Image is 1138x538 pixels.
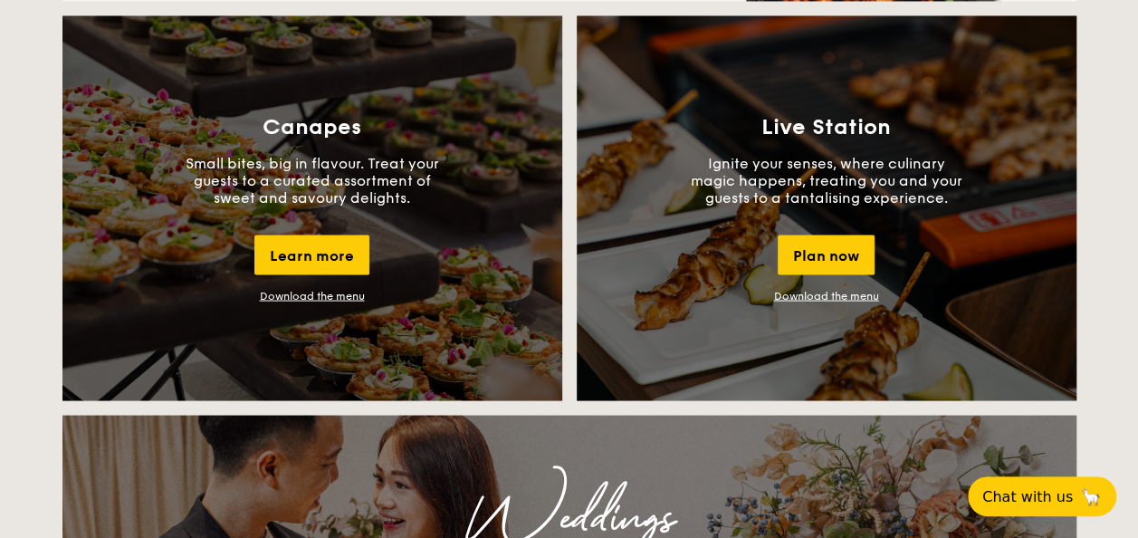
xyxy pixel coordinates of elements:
div: Weddings [222,502,917,534]
div: Plan now [778,235,875,274]
a: Download the menu [774,289,879,302]
button: Chat with us🦙 [968,476,1116,516]
a: Download the menu [260,289,365,302]
h3: Canapes [263,114,361,139]
div: Learn more [254,235,369,274]
h3: Live Station [761,114,891,139]
p: Ignite your senses, where culinary magic happens, treating you and your guests to a tantalising e... [691,154,962,206]
span: 🦙 [1080,486,1102,507]
span: Chat with us [982,488,1073,505]
p: Small bites, big in flavour. Treat your guests to a curated assortment of sweet and savoury delig... [177,154,448,206]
